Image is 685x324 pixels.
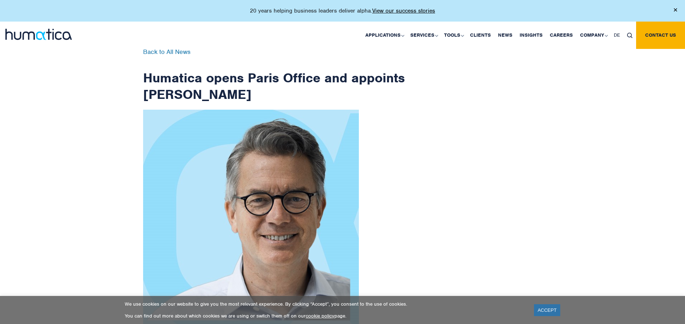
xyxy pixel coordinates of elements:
a: DE [610,22,624,49]
a: Clients [466,22,494,49]
p: We use cookies on our website to give you the most relevant experience. By clicking “Accept”, you... [125,301,525,307]
a: ACCEPT [534,304,560,316]
a: Back to All News [143,48,191,56]
img: search_icon [627,33,633,38]
a: Insights [516,22,546,49]
a: Company [576,22,610,49]
a: Tools [440,22,466,49]
a: Services [407,22,440,49]
p: 20 years helping business leaders deliver alpha. [250,7,435,14]
p: You can find out more about which cookies we are using or switch them off on our page. [125,313,525,319]
a: View our success stories [372,7,435,14]
a: Careers [546,22,576,49]
span: DE [614,32,620,38]
a: cookie policy [306,313,334,319]
a: Applications [362,22,407,49]
a: News [494,22,516,49]
img: logo [5,29,72,40]
h1: Humatica opens Paris Office and appoints [PERSON_NAME] [143,49,406,102]
a: Contact us [636,22,685,49]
